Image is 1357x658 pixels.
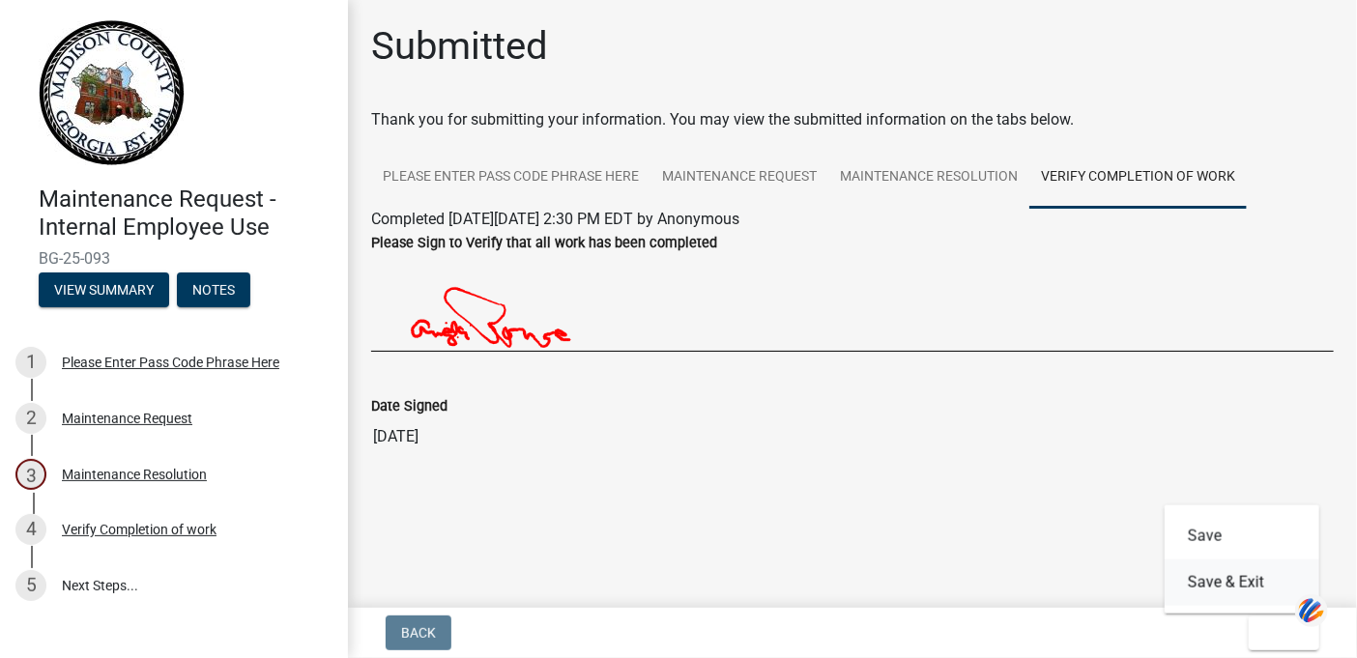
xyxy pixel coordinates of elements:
[15,570,46,601] div: 5
[62,468,207,481] div: Maintenance Resolution
[401,625,436,641] span: Back
[15,459,46,490] div: 3
[15,403,46,434] div: 2
[828,147,1029,209] a: Maintenance Resolution
[650,147,828,209] a: Maintenance Request
[371,254,1035,351] img: 9PMGgAAAAGSURBVAMAPlzgfbP6zUUAAAAASUVORK5CYII=
[15,514,46,545] div: 4
[39,186,332,242] h4: Maintenance Request - Internal Employee Use
[1029,147,1247,209] a: Verify Completion of work
[39,20,185,165] img: Madison County, Georgia
[177,272,250,307] button: Notes
[1165,505,1319,614] div: Exit
[39,249,309,268] span: BG-25-093
[371,237,717,250] label: Please Sign to Verify that all work has been completed
[177,283,250,299] wm-modal-confirm: Notes
[1165,513,1319,559] button: Save
[1264,625,1292,641] span: Exit
[371,210,739,228] span: Completed [DATE][DATE] 2:30 PM EDT by Anonymous
[1249,615,1319,650] button: Exit
[371,147,650,209] a: Please Enter Pass Code Phrase Here
[15,347,46,378] div: 1
[62,356,279,369] div: Please Enter Pass Code Phrase Here
[1165,559,1319,606] button: Save & Exit
[1295,593,1328,629] img: svg+xml;base64,PHN2ZyB3aWR0aD0iNDQiIGhlaWdodD0iNDQiIHZpZXdCb3g9IjAgMCA0NCA0NCIgZmlsbD0ibm9uZSIgeG...
[39,272,169,307] button: View Summary
[386,615,451,650] button: Back
[371,400,448,414] label: Date Signed
[62,523,217,536] div: Verify Completion of work
[39,283,169,299] wm-modal-confirm: Summary
[371,23,548,70] h1: Submitted
[62,412,192,425] div: Maintenance Request
[371,108,1334,131] div: Thank you for submitting your information. You may view the submitted information on the tabs below.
